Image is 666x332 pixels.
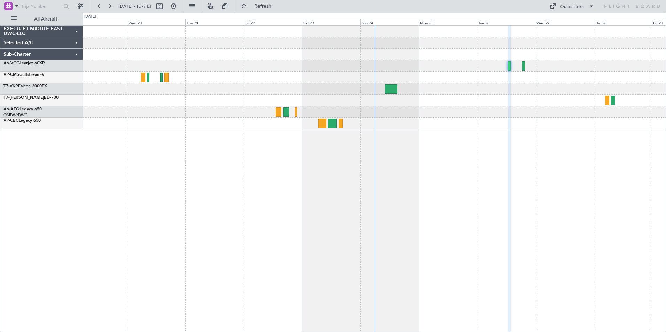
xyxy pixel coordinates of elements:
span: A6-AFO [3,107,20,111]
div: [DATE] [84,14,96,20]
div: Sat 23 [302,19,360,25]
div: Thu 21 [185,19,243,25]
div: Wed 20 [127,19,185,25]
a: T7-[PERSON_NAME]BD-700 [3,96,59,100]
span: All Aircraft [18,17,73,22]
span: Refresh [248,4,278,9]
input: Trip Number [21,1,61,11]
div: Fri 22 [244,19,302,25]
a: T7-VKRFalcon 2000EX [3,84,47,88]
div: Sun 24 [360,19,418,25]
button: All Aircraft [8,14,76,25]
a: VP-CMSGulfstream-V [3,73,45,77]
span: [DATE] - [DATE] [118,3,151,9]
span: T7-[PERSON_NAME] [3,96,44,100]
div: Mon 25 [419,19,477,25]
button: Refresh [238,1,280,12]
div: Tue 19 [69,19,127,25]
span: A6-VGG [3,61,20,65]
a: A6-VGGLearjet 60XR [3,61,45,65]
span: VP-CBC [3,119,18,123]
span: VP-CMS [3,73,19,77]
div: Wed 27 [535,19,593,25]
a: OMDW/DWC [3,112,28,118]
span: T7-VKR [3,84,18,88]
a: A6-AFOLegacy 650 [3,107,42,111]
div: Thu 28 [594,19,652,25]
div: Tue 26 [477,19,535,25]
a: VP-CBCLegacy 650 [3,119,41,123]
